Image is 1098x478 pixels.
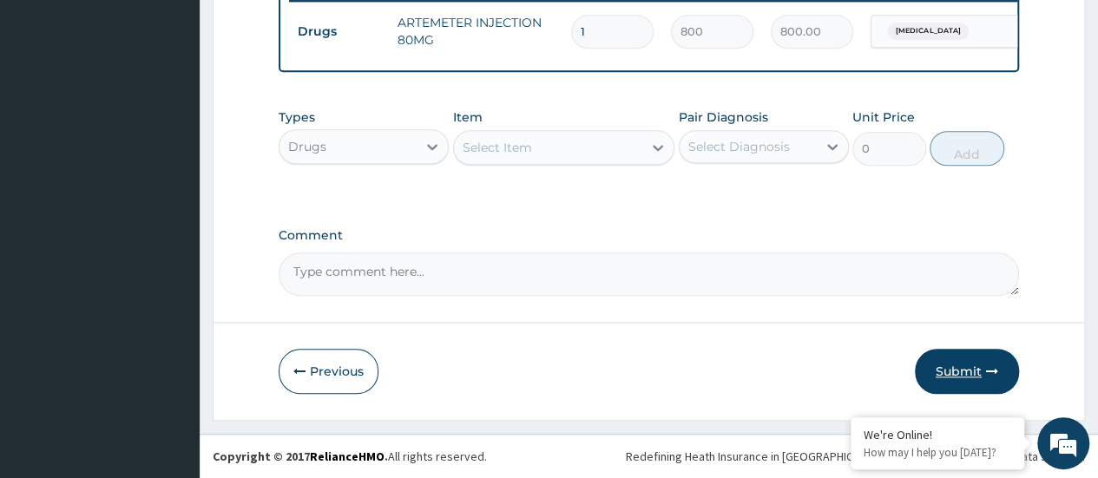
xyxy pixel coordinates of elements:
[279,110,315,125] label: Types
[32,87,70,130] img: d_794563401_company_1708531726252_794563401
[90,97,292,120] div: Chat with us now
[279,228,1019,243] label: Comment
[289,16,389,48] td: Drugs
[679,108,768,126] label: Pair Diagnosis
[930,131,1003,166] button: Add
[288,138,326,155] div: Drugs
[463,139,532,156] div: Select Item
[9,304,331,365] textarea: Type your message and hit 'Enter'
[453,108,483,126] label: Item
[200,434,1098,478] footer: All rights reserved.
[852,108,915,126] label: Unit Price
[887,23,969,40] span: [MEDICAL_DATA]
[101,134,240,309] span: We're online!
[213,449,388,464] strong: Copyright © 2017 .
[688,138,790,155] div: Select Diagnosis
[864,445,1011,460] p: How may I help you today?
[389,5,562,57] td: ARTEMETER INJECTION 80MG
[626,448,1085,465] div: Redefining Heath Insurance in [GEOGRAPHIC_DATA] using Telemedicine and Data Science!
[864,427,1011,442] div: We're Online!
[279,349,378,394] button: Previous
[285,9,326,50] div: Minimize live chat window
[915,349,1019,394] button: Submit
[310,449,385,464] a: RelianceHMO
